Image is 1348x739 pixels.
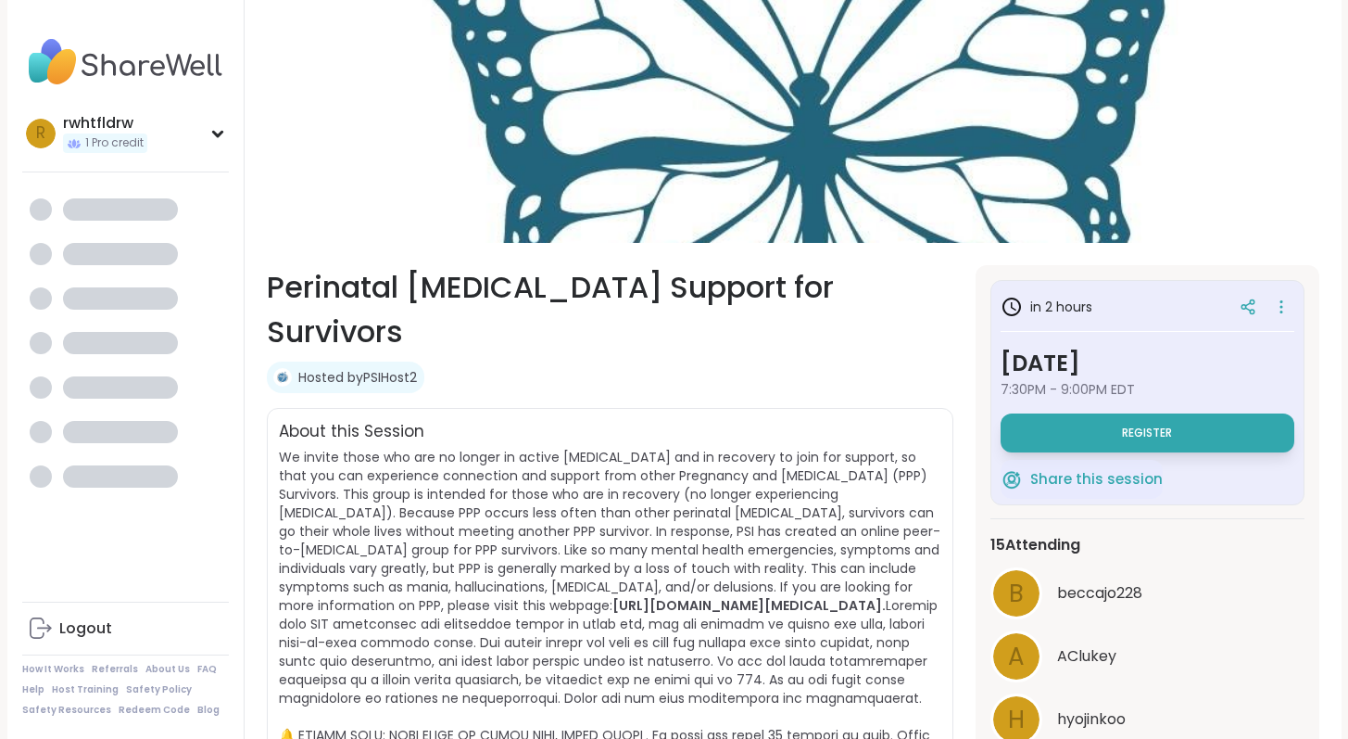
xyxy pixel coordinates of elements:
h2: About this Session [279,420,424,444]
a: About Us [145,663,190,676]
img: ShareWell Nav Logo [22,30,229,95]
a: Hosted byPSIHost2 [298,368,417,387]
h1: Perinatal [MEDICAL_DATA] Support for Survivors [267,265,953,354]
span: Register [1122,426,1172,440]
a: Host Training [52,683,119,696]
h3: [DATE] [1001,347,1294,380]
span: b [1009,576,1024,612]
a: AAClukey [990,631,1304,682]
a: Referrals [92,663,138,676]
span: beccajo228 [1057,582,1142,605]
a: [URL][DOMAIN_NAME][MEDICAL_DATA]. [612,596,886,615]
span: AClukey [1057,645,1116,668]
span: 1 Pro credit [85,135,144,151]
a: Redeem Code [119,704,190,717]
span: 7:30PM - 9:00PM EDT [1001,380,1294,399]
div: rwhtfldrw [63,113,147,134]
span: 15 Attending [990,534,1080,556]
span: r [36,121,45,146]
div: Logout [59,618,112,639]
a: Blog [197,704,220,717]
a: Logout [22,606,229,651]
a: Safety Resources [22,704,111,717]
img: PSIHost2 [273,368,292,387]
span: A [1008,639,1025,675]
a: FAQ [197,663,217,676]
span: h [1008,702,1025,738]
button: Register [1001,414,1294,452]
h3: in 2 hours [1001,296,1092,318]
button: Share this session [1001,460,1163,499]
span: Share this session [1030,469,1163,491]
a: Help [22,683,44,696]
img: ShareWell Logomark [1001,468,1023,491]
span: hyojinkoo [1057,708,1126,731]
a: bbeccajo228 [990,567,1304,619]
a: How It Works [22,663,84,676]
a: Safety Policy [126,683,192,696]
